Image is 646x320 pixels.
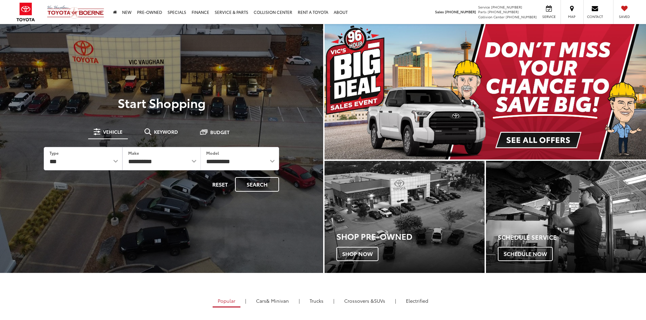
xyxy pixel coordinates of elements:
h3: Shop Pre-Owned [336,232,485,240]
label: Model [206,150,219,156]
li: | [393,297,398,304]
a: Trucks [305,295,329,306]
button: Reset [207,177,234,192]
h4: Schedule Service [498,234,646,241]
a: Schedule Service Schedule Now [486,161,646,273]
span: Budget [210,130,230,134]
span: [PHONE_NUMBER] [488,9,519,14]
button: Search [235,177,279,192]
span: Schedule Now [498,247,553,261]
span: Vehicle [103,129,122,134]
img: Vic Vaughan Toyota of Boerne [47,5,104,19]
li: | [332,297,336,304]
a: Cars [251,295,294,306]
li: | [243,297,248,304]
li: | [297,297,301,304]
span: Sales [435,9,444,14]
a: Popular [213,295,240,307]
span: Shop Now [336,247,378,261]
span: Map [564,14,579,19]
span: Keyword [154,129,178,134]
span: [PHONE_NUMBER] [506,14,537,19]
span: Collision Center [478,14,505,19]
label: Type [50,150,59,156]
a: SUVs [339,295,390,306]
div: Toyota [325,161,485,273]
p: Start Shopping [28,96,295,109]
span: Crossovers & [344,297,374,304]
span: & Minivan [266,297,289,304]
span: [PHONE_NUMBER] [491,4,522,9]
a: Shop Pre-Owned Shop Now [325,161,485,273]
span: Parts [478,9,487,14]
span: [PHONE_NUMBER] [445,9,476,14]
span: Saved [617,14,632,19]
div: Toyota [486,161,646,273]
span: Service [478,4,490,9]
span: Service [541,14,556,19]
span: Contact [587,14,603,19]
a: Electrified [401,295,433,306]
label: Make [128,150,139,156]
